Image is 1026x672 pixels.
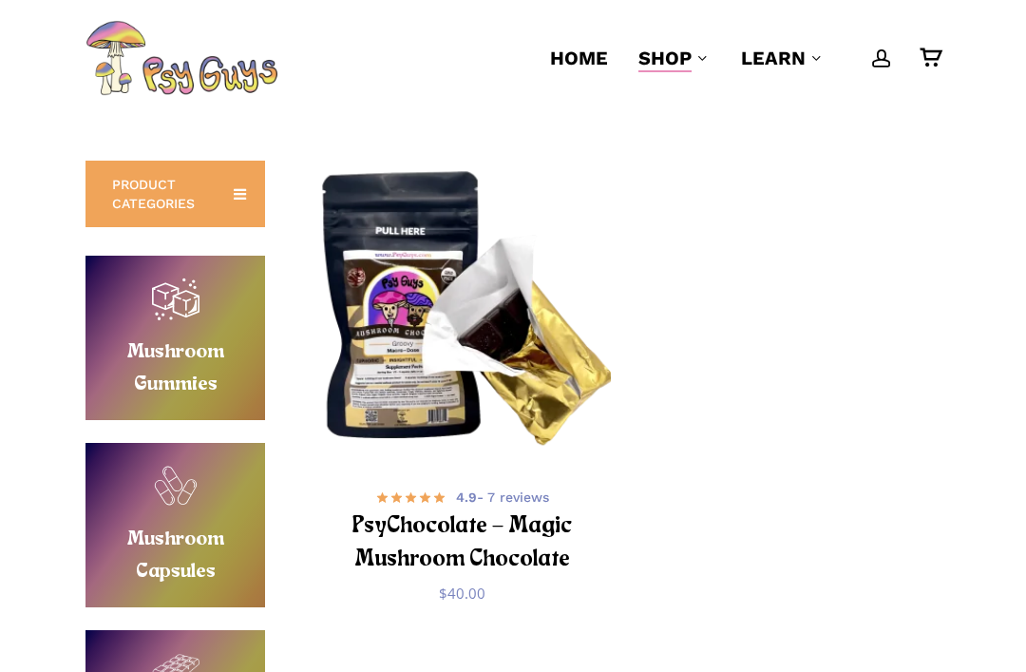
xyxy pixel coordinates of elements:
[85,161,265,227] a: PRODUCT CATEGORIES
[550,47,608,69] span: Home
[456,490,477,505] b: 4.9
[920,48,940,68] a: Cart
[439,584,447,603] span: $
[314,164,612,462] a: PsyChocolate - Magic Mushroom Chocolate
[741,47,806,69] span: Learn
[112,175,211,213] span: PRODUCT CATEGORIES
[741,45,825,71] a: Learn
[338,486,588,569] a: 4.9- 7 reviews PsyChocolate – Magic Mushroom Chocolate
[439,584,485,603] bdi: 40.00
[638,45,711,71] a: Shop
[338,509,588,578] h2: PsyChocolate – Magic Mushroom Chocolate
[456,488,549,507] span: - 7 reviews
[314,164,612,462] img: Psy Guys mushroom chocolate bar packaging and unwrapped bar
[550,45,608,71] a: Home
[638,47,692,69] span: Shop
[85,20,277,96] img: PsyGuys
